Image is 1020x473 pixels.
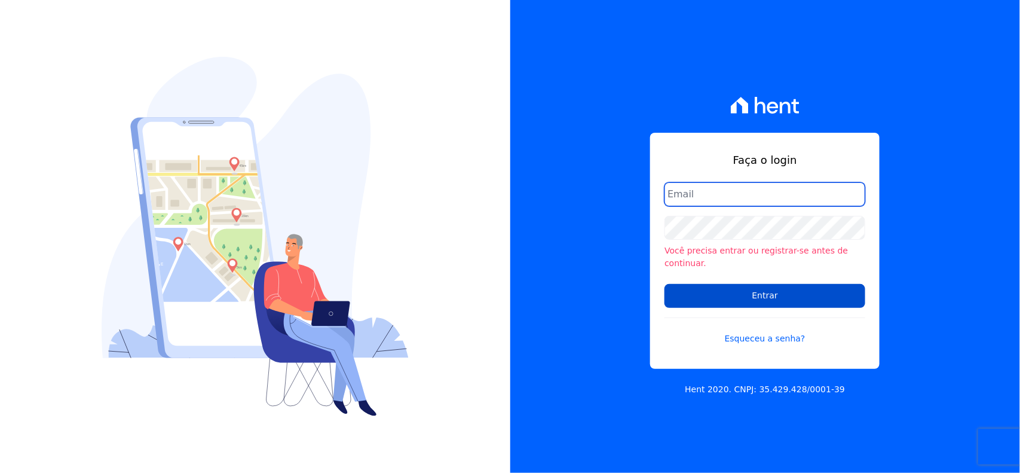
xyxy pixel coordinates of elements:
[102,57,409,416] img: Login
[664,152,865,168] h1: Faça o login
[664,284,865,308] input: Entrar
[664,245,865,270] li: Você precisa entrar ou registrar-se antes de continuar.
[664,318,865,345] a: Esqueceu a senha?
[664,182,865,206] input: Email
[685,383,845,396] p: Hent 2020. CNPJ: 35.429.428/0001-39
